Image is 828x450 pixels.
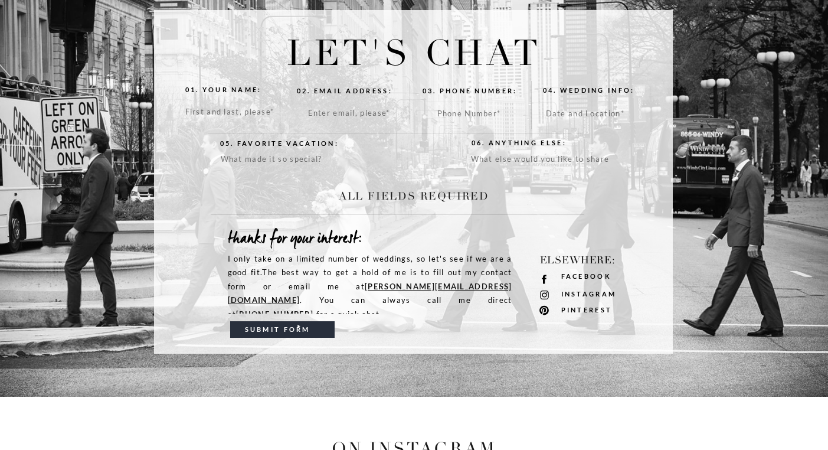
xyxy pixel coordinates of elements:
a: [PERSON_NAME][EMAIL_ADDRESS][DOMAIN_NAME] [228,282,512,305]
a: instagram [561,288,610,301]
a: pinterest [561,304,610,317]
p: I only take on a limited number of weddings, so let's see if we are a good fit.The best way to ge... [228,252,512,314]
a: submit form [245,324,323,335]
span: Elsewhere: [540,254,616,266]
a: facebook [561,270,610,283]
a: 02. email address: [297,85,407,104]
a: 03. Phone number: [423,85,539,104]
a: 04. wedding info: [543,84,641,99]
a: 05. Favorite vacation: [220,138,341,152]
h2: thanks for your interest: [228,228,377,250]
a: [PHONE_NUMBER] [236,309,313,319]
h2: ALL FIELDS REQUIRED [327,190,502,205]
a: 01. your name: [185,84,278,99]
a: 06. Anything else: [472,137,593,152]
h1: LET's chat [277,32,551,77]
